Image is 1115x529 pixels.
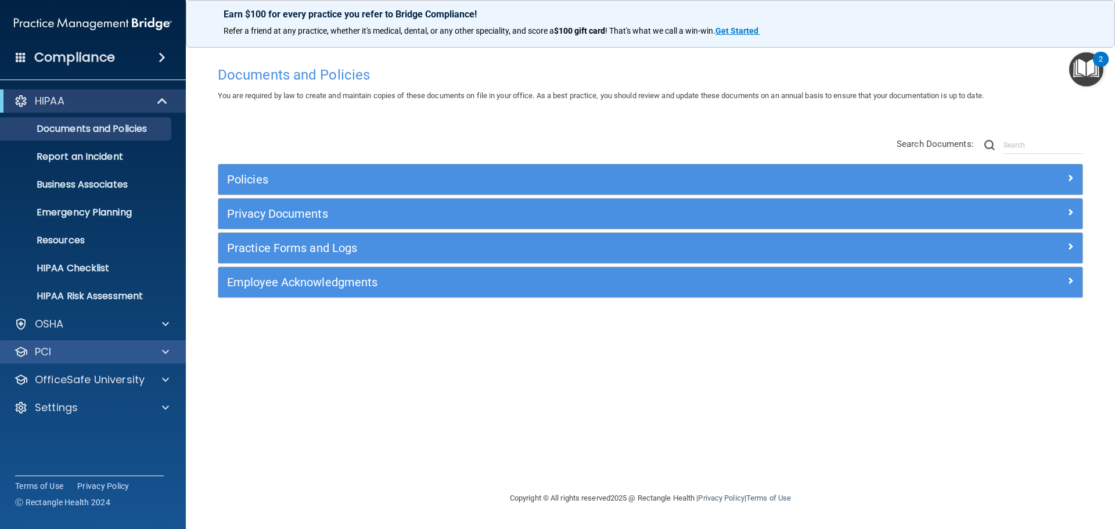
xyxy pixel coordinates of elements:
p: Settings [35,401,78,415]
strong: $100 gift card [554,26,605,35]
a: Privacy Documents [227,204,1074,223]
strong: Get Started [715,26,758,35]
span: You are required by law to create and maintain copies of these documents on file in your office. ... [218,91,984,100]
img: ic-search.3b580494.png [984,140,995,150]
h5: Policies [227,173,858,186]
span: Ⓒ Rectangle Health 2024 [15,496,110,508]
a: Settings [14,401,169,415]
p: Report an Incident [8,151,166,163]
a: Terms of Use [15,480,63,492]
h5: Privacy Documents [227,207,858,220]
a: Practice Forms and Logs [227,239,1074,257]
a: Privacy Policy [77,480,130,492]
span: Refer a friend at any practice, whether it's medical, dental, or any other speciality, and score a [224,26,554,35]
p: Business Associates [8,179,166,190]
p: OfficeSafe University [35,373,145,387]
button: Open Resource Center, 2 new notifications [1069,52,1103,87]
p: Documents and Policies [8,123,166,135]
p: PCI [35,345,51,359]
p: HIPAA Risk Assessment [8,290,166,302]
a: PCI [14,345,169,359]
h5: Employee Acknowledgments [227,276,858,289]
p: HIPAA Checklist [8,262,166,274]
a: Employee Acknowledgments [227,273,1074,292]
div: Copyright © All rights reserved 2025 @ Rectangle Health | | [438,480,862,517]
p: Emergency Planning [8,207,166,218]
p: Resources [8,235,166,246]
span: ! That's what we call a win-win. [605,26,715,35]
a: OfficeSafe University [14,373,169,387]
div: 2 [1099,59,1103,74]
img: PMB logo [14,12,172,35]
a: Get Started [715,26,760,35]
p: HIPAA [35,94,64,108]
a: Terms of Use [746,494,791,502]
a: HIPAA [14,94,168,108]
span: Search Documents: [897,139,974,149]
h4: Documents and Policies [218,67,1083,82]
p: Earn $100 for every practice you refer to Bridge Compliance! [224,9,1077,20]
a: OSHA [14,317,169,331]
a: Privacy Policy [698,494,744,502]
p: OSHA [35,317,64,331]
input: Search [1003,136,1083,154]
a: Policies [227,170,1074,189]
h5: Practice Forms and Logs [227,242,858,254]
h4: Compliance [34,49,115,66]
